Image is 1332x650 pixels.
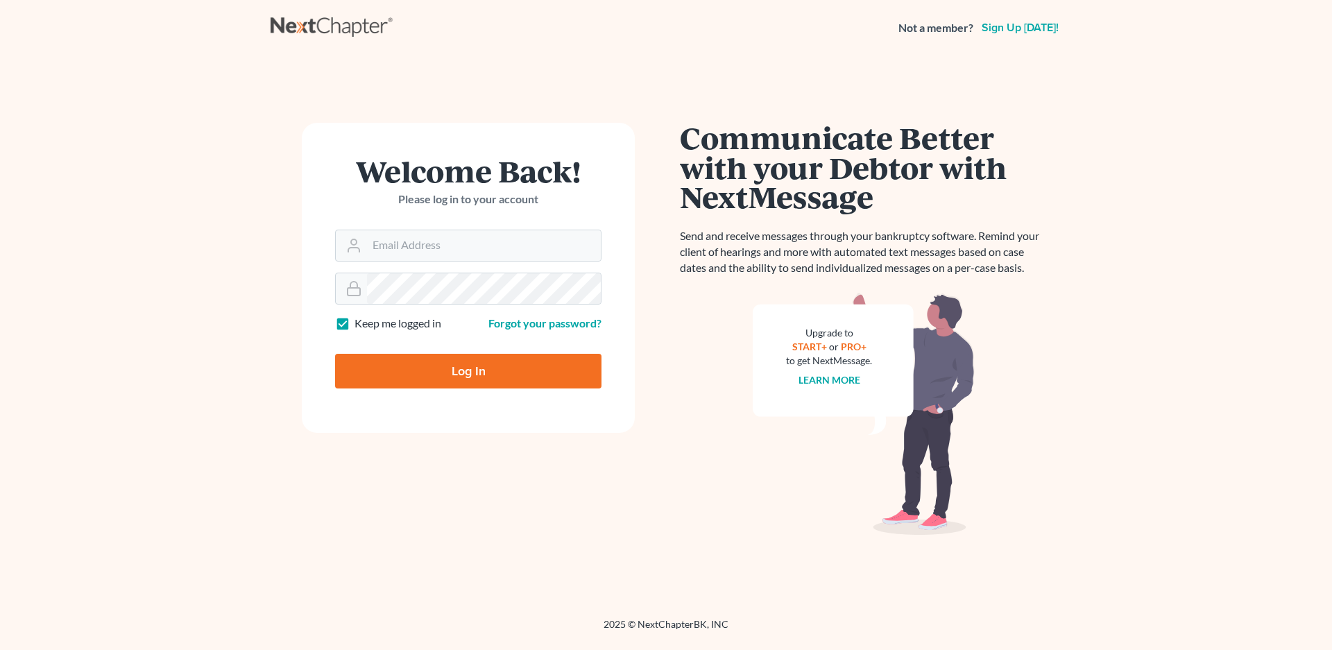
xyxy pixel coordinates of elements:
a: PRO+ [841,341,866,352]
div: Upgrade to [786,326,872,340]
img: nextmessage_bg-59042aed3d76b12b5cd301f8e5b87938c9018125f34e5fa2b7a6b67550977c72.svg [753,293,975,536]
span: or [829,341,839,352]
a: START+ [792,341,827,352]
a: Sign up [DATE]! [979,22,1061,33]
input: Email Address [367,230,601,261]
label: Keep me logged in [355,316,441,332]
h1: Communicate Better with your Debtor with NextMessage [680,123,1048,212]
a: Forgot your password? [488,316,601,330]
div: to get NextMessage. [786,354,872,368]
input: Log In [335,354,601,388]
a: Learn more [799,374,860,386]
div: 2025 © NextChapterBK, INC [271,617,1061,642]
h1: Welcome Back! [335,156,601,186]
p: Please log in to your account [335,191,601,207]
strong: Not a member? [898,20,973,36]
p: Send and receive messages through your bankruptcy software. Remind your client of hearings and mo... [680,228,1048,276]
